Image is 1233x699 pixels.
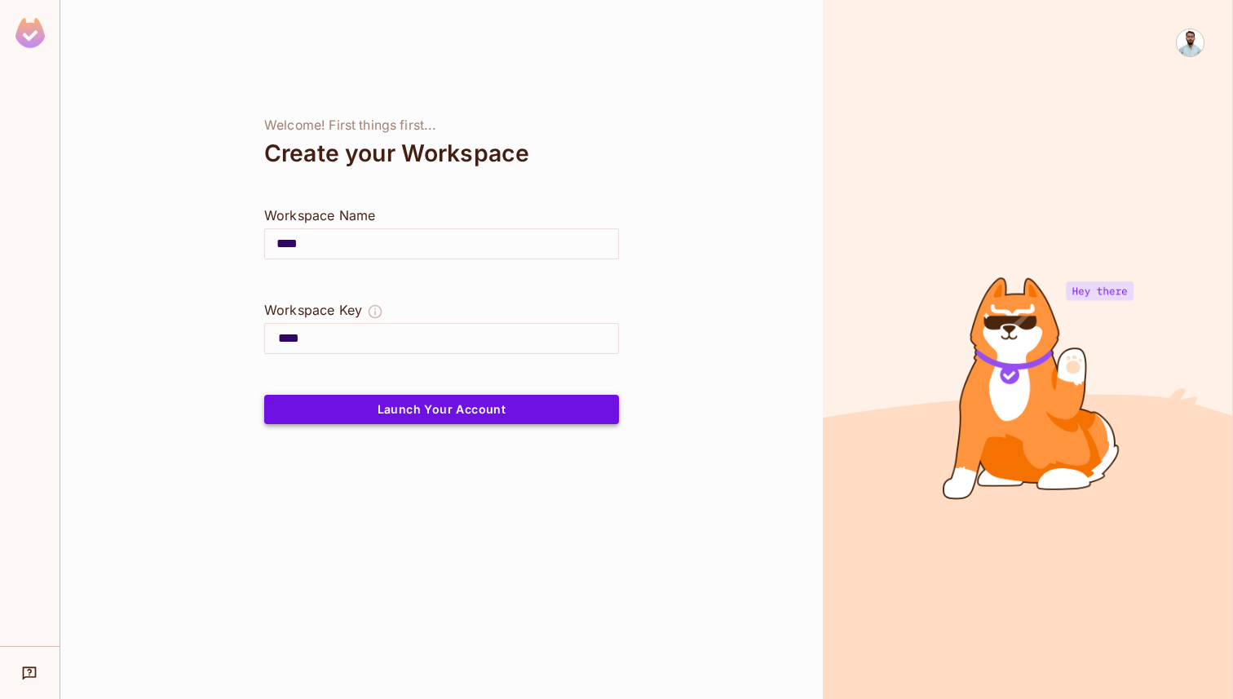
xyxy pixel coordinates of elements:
img: SReyMgAAAABJRU5ErkJggg== [15,18,45,48]
button: Launch Your Account [264,395,619,424]
div: Welcome! First things first... [264,117,619,134]
img: MUHAMMAD UMAR [1177,29,1204,56]
div: Workspace Key [264,300,362,320]
div: Help & Updates [11,657,48,689]
div: Workspace Name [264,206,619,225]
button: The Workspace Key is unique, and serves as the identifier of your workspace. [367,300,383,323]
div: Create your Workspace [264,134,619,173]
